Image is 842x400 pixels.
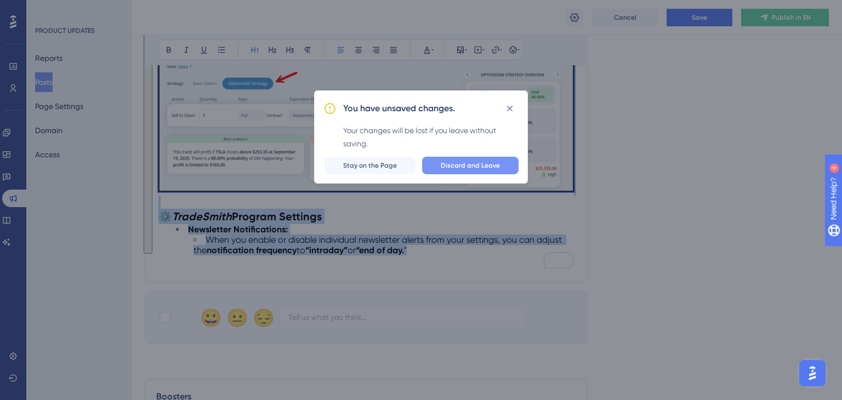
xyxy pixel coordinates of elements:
[26,3,69,16] span: Need Help?
[796,357,829,390] iframe: UserGuiding AI Assistant Launcher
[343,102,455,115] h2: You have unsaved changes.
[343,124,519,150] div: Your changes will be lost if you leave without saving.
[76,5,79,14] div: 4
[343,161,397,170] span: Stay on the Page
[441,161,500,170] span: Discard and Leave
